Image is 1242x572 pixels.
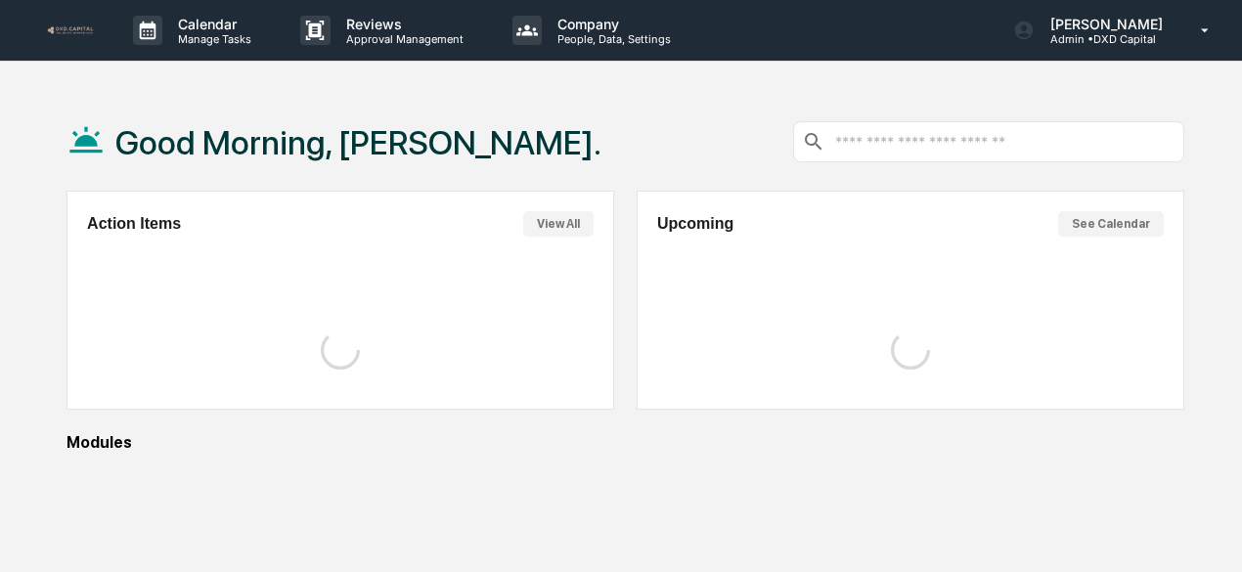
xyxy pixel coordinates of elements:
[47,25,94,35] img: logo
[1035,16,1173,32] p: [PERSON_NAME]
[542,16,681,32] p: Company
[67,433,1184,452] div: Modules
[331,16,473,32] p: Reviews
[87,215,181,233] h2: Action Items
[1058,211,1164,237] button: See Calendar
[162,16,261,32] p: Calendar
[331,32,473,46] p: Approval Management
[542,32,681,46] p: People, Data, Settings
[115,123,601,162] h1: Good Morning, [PERSON_NAME].
[523,211,594,237] button: View All
[1035,32,1173,46] p: Admin • DXD Capital
[657,215,733,233] h2: Upcoming
[162,32,261,46] p: Manage Tasks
